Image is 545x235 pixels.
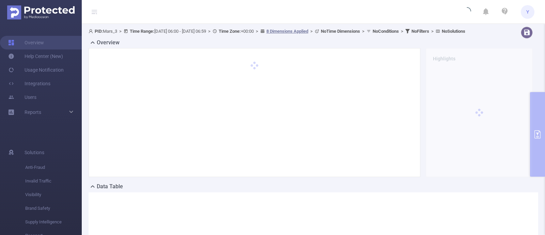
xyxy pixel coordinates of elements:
span: Brand Safety [25,202,82,215]
b: No Solutions [442,29,465,34]
i: icon: user [89,29,95,33]
span: > [399,29,405,34]
b: No Conditions [373,29,399,34]
i: icon: loading [463,7,471,17]
a: Help Center (New) [8,49,63,63]
span: > [117,29,124,34]
b: Time Range: [130,29,154,34]
img: Protected Media [7,5,75,19]
h2: Data Table [97,182,123,191]
b: PID: [95,29,103,34]
span: > [429,29,436,34]
span: Y [526,5,529,19]
h2: Overview [97,39,120,47]
a: Overview [8,36,44,49]
span: > [308,29,315,34]
a: Reports [25,105,41,119]
span: Solutions [25,146,44,159]
span: Supply Intelligence [25,215,82,229]
span: Reports [25,109,41,115]
span: Mars_3 [DATE] 06:00 - [DATE] 06:59 +00:00 [89,29,465,34]
span: > [206,29,213,34]
b: No Time Dimensions [321,29,360,34]
span: Visibility [25,188,82,202]
a: Integrations [8,77,50,90]
a: Usage Notification [8,63,64,77]
span: Anti-Fraud [25,161,82,174]
u: 8 Dimensions Applied [266,29,308,34]
span: Invalid Traffic [25,174,82,188]
span: > [360,29,367,34]
a: Users [8,90,36,104]
span: > [254,29,260,34]
b: No Filters [411,29,429,34]
b: Time Zone: [219,29,241,34]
